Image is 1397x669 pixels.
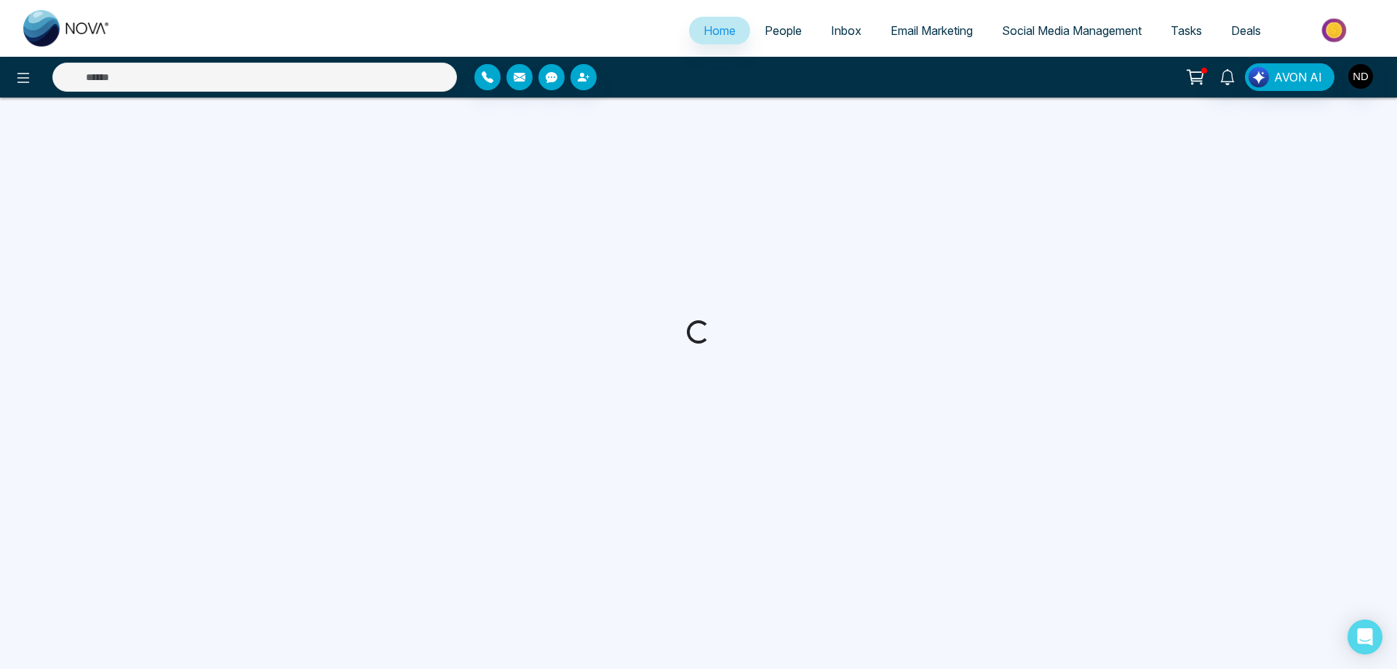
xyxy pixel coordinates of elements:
a: Home [689,17,750,44]
a: Deals [1217,17,1275,44]
span: Deals [1231,23,1261,38]
span: AVON AI [1274,68,1322,86]
img: Nova CRM Logo [23,10,111,47]
span: Home [704,23,736,38]
a: People [750,17,816,44]
img: Market-place.gif [1283,14,1388,47]
img: User Avatar [1348,64,1373,89]
a: Email Marketing [876,17,987,44]
span: Social Media Management [1002,23,1142,38]
span: People [765,23,802,38]
span: Inbox [831,23,861,38]
a: Tasks [1156,17,1217,44]
button: AVON AI [1245,63,1334,91]
a: Social Media Management [987,17,1156,44]
div: Open Intercom Messenger [1348,619,1382,654]
img: Lead Flow [1249,67,1269,87]
span: Tasks [1171,23,1202,38]
a: Inbox [816,17,876,44]
span: Email Marketing [891,23,973,38]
